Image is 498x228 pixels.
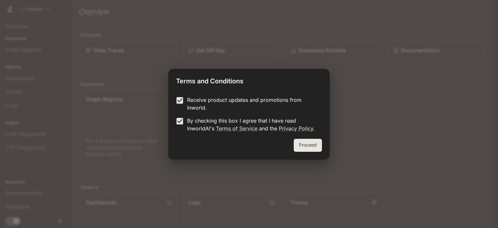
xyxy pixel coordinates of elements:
[168,69,330,91] h2: Terms and Conditions
[187,96,317,112] p: Receive product updates and promotions from Inworld.
[279,125,313,132] a: Privacy Policy
[187,117,317,132] p: By checking this box I agree that I have read InworldAI's and the .
[294,139,322,152] button: Proceed
[216,125,257,132] a: Terms of Service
